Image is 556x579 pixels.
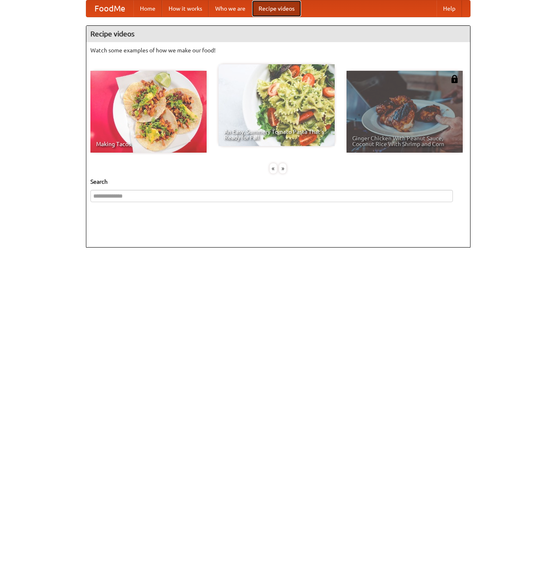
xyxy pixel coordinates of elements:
a: An Easy, Summery Tomato Pasta That's Ready for Fall [218,64,335,146]
a: Help [437,0,462,17]
div: » [279,163,286,173]
img: 483408.png [450,75,459,83]
h4: Recipe videos [86,26,470,42]
h5: Search [90,178,466,186]
a: FoodMe [86,0,133,17]
a: Home [133,0,162,17]
a: Who we are [209,0,252,17]
div: « [270,163,277,173]
p: Watch some examples of how we make our food! [90,46,466,54]
span: An Easy, Summery Tomato Pasta That's Ready for Fall [224,129,329,140]
a: Making Tacos [90,71,207,153]
a: How it works [162,0,209,17]
a: Recipe videos [252,0,301,17]
span: Making Tacos [96,141,201,147]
